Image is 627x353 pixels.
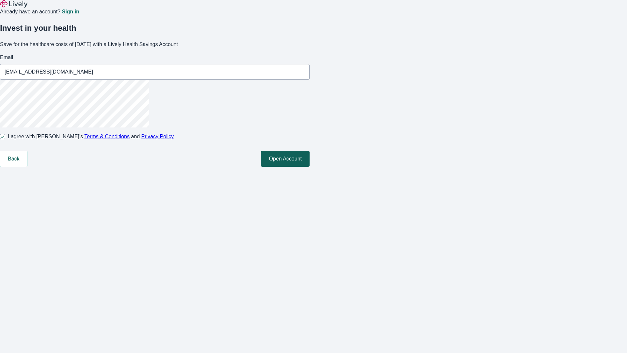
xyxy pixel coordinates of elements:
[62,9,79,14] a: Sign in
[261,151,310,167] button: Open Account
[141,134,174,139] a: Privacy Policy
[8,133,174,141] span: I agree with [PERSON_NAME]’s and
[84,134,130,139] a: Terms & Conditions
